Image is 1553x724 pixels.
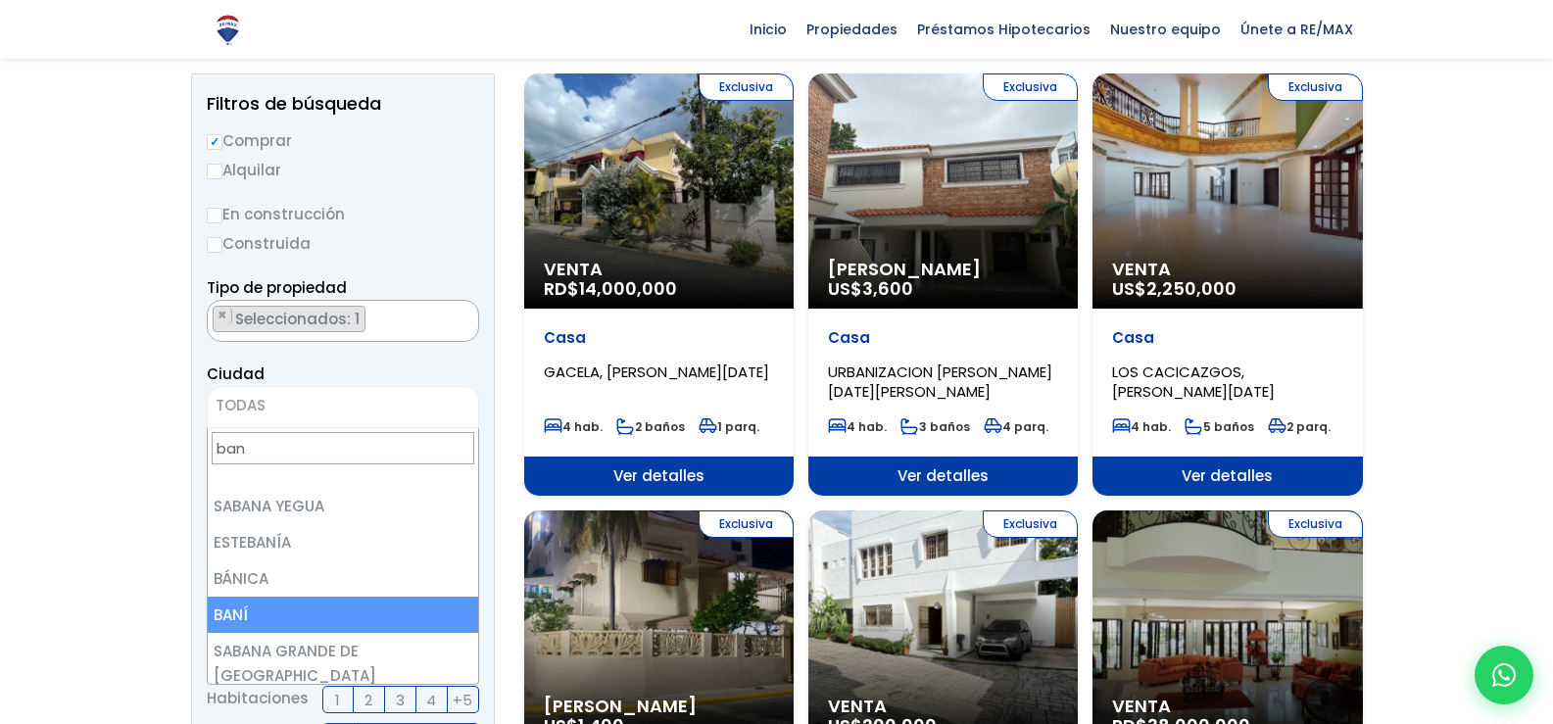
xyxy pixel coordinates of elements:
[579,276,677,301] span: 14,000,000
[1231,15,1363,44] span: Únete a RE/MAX
[544,328,774,348] p: Casa
[544,697,774,716] span: [PERSON_NAME]
[1112,697,1342,716] span: Venta
[1185,418,1254,435] span: 5 baños
[524,457,794,496] span: Ver detalles
[207,686,309,713] span: Habitaciones
[1112,276,1237,301] span: US$
[1268,510,1363,538] span: Exclusiva
[699,73,794,101] span: Exclusiva
[207,94,479,114] h2: Filtros de búsqueda
[208,488,478,524] li: SABANA YEGUA
[207,134,222,150] input: Comprar
[544,276,677,301] span: RD$
[544,260,774,279] span: Venta
[208,597,478,633] li: BANÍ
[208,392,478,419] span: TODAS
[207,277,347,298] span: Tipo de propiedad
[616,418,685,435] span: 2 baños
[983,510,1078,538] span: Exclusiva
[828,260,1058,279] span: [PERSON_NAME]
[1268,73,1363,101] span: Exclusiva
[828,328,1058,348] p: Casa
[808,73,1078,496] a: Exclusiva [PERSON_NAME] US$3,600 Casa URBANIZACION [PERSON_NAME] [DATE][PERSON_NAME] 4 hab. 3 bañ...
[1268,418,1331,435] span: 2 parq.
[207,128,479,153] label: Comprar
[1112,328,1342,348] p: Casa
[1092,73,1362,496] a: Exclusiva Venta US$2,250,000 Casa LOS CACICAZGOS, [PERSON_NAME][DATE] 4 hab. 5 baños 2 parq. Ver ...
[828,276,913,301] span: US$
[828,697,1058,716] span: Venta
[458,307,467,324] span: ×
[1112,418,1171,435] span: 4 hab.
[212,432,474,464] input: Search
[218,307,227,324] span: ×
[740,15,797,44] span: Inicio
[544,418,603,435] span: 4 hab.
[216,395,266,415] span: TODAS
[1112,260,1342,279] span: Venta
[983,73,1078,101] span: Exclusiva
[207,237,222,253] input: Construida
[907,15,1100,44] span: Préstamos Hipotecarios
[862,276,913,301] span: 3,600
[808,457,1078,496] span: Ver detalles
[213,306,365,332] li: CASA
[544,362,769,382] span: GACELA, [PERSON_NAME][DATE]
[211,13,245,47] img: Logo de REMAX
[426,688,436,712] span: 4
[797,15,907,44] span: Propiedades
[457,306,468,325] button: Remove all items
[828,418,887,435] span: 4 hab.
[1112,362,1275,402] span: LOS CACICAZGOS, [PERSON_NAME][DATE]
[364,688,372,712] span: 2
[524,73,794,496] a: Exclusiva Venta RD$14,000,000 Casa GACELA, [PERSON_NAME][DATE] 4 hab. 2 baños 1 parq. Ver detalles
[208,633,478,694] li: SABANA GRANDE DE [GEOGRAPHIC_DATA]
[1146,276,1237,301] span: 2,250,000
[208,560,478,597] li: BÁNICA
[984,418,1048,435] span: 4 parq.
[207,363,265,384] span: Ciudad
[207,164,222,179] input: Alquilar
[699,418,759,435] span: 1 parq.
[396,688,405,712] span: 3
[335,688,340,712] span: 1
[1100,15,1231,44] span: Nuestro equipo
[207,202,479,226] label: En construcción
[214,307,232,324] button: Remove item
[208,524,478,560] li: ESTEBANÍA
[208,301,218,343] textarea: Search
[207,231,479,256] label: Construida
[207,386,479,428] span: TODAS
[699,510,794,538] span: Exclusiva
[900,418,970,435] span: 3 baños
[207,158,479,182] label: Alquilar
[207,208,222,223] input: En construcción
[453,688,472,712] span: +5
[828,362,1052,402] span: URBANIZACION [PERSON_NAME] [DATE][PERSON_NAME]
[233,309,364,329] span: Seleccionados: 1
[1092,457,1362,496] span: Ver detalles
